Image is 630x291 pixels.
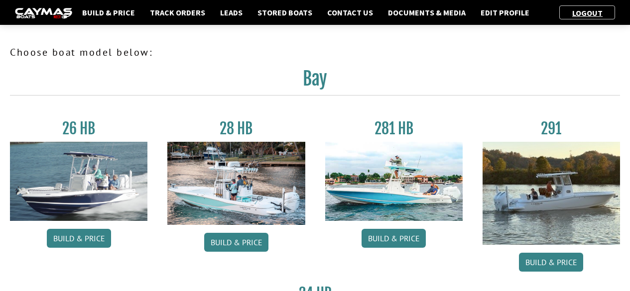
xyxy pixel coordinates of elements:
img: 291_Thumbnail.jpg [483,142,620,245]
img: 28-hb-twin.jpg [325,142,463,221]
a: Build & Price [519,253,583,272]
a: Build & Price [47,229,111,248]
img: 28_hb_thumbnail_for_caymas_connect.jpg [167,142,305,225]
h3: 291 [483,119,620,138]
a: Stored Boats [252,6,317,19]
h3: 281 HB [325,119,463,138]
p: Choose boat model below: [10,45,620,60]
h3: 28 HB [167,119,305,138]
a: Track Orders [145,6,210,19]
a: Contact Us [322,6,378,19]
a: Build & Price [77,6,140,19]
img: 26_new_photo_resized.jpg [10,142,147,221]
a: Documents & Media [383,6,471,19]
a: Build & Price [362,229,426,248]
a: Edit Profile [476,6,534,19]
a: Logout [567,8,608,18]
img: caymas-dealer-connect-2ed40d3bc7270c1d8d7ffb4b79bf05adc795679939227970def78ec6f6c03838.gif [15,8,72,18]
h2: Bay [10,68,620,96]
a: Leads [215,6,248,19]
h3: 26 HB [10,119,147,138]
a: Build & Price [204,233,268,252]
